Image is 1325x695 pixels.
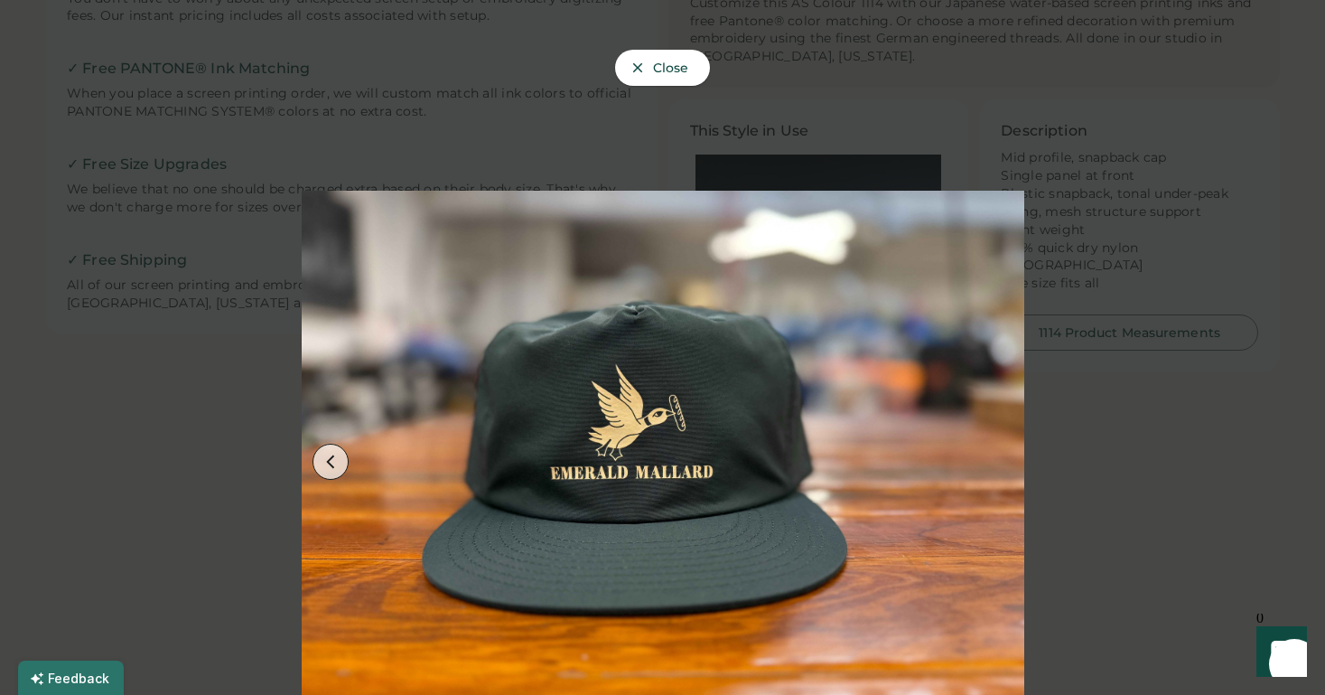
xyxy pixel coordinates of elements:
iframe: Front Chat [1239,614,1317,691]
span: Close [653,61,689,74]
button: Close [615,50,711,86]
